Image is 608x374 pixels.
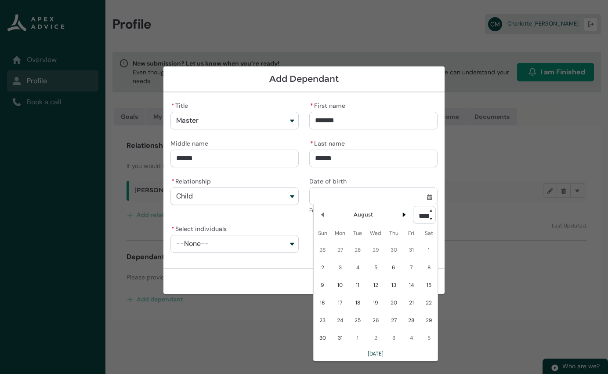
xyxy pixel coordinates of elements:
abbr: required [310,102,313,110]
abbr: required [171,102,174,110]
td: 2009-08-06 [385,259,402,276]
abbr: Monday [335,230,345,237]
span: 2 [315,260,329,275]
span: 7 [404,260,418,275]
h1: Add Dependant [170,73,438,84]
span: 4 [351,260,365,275]
abbr: Thursday [389,230,398,237]
td: 2009-08-01 [420,241,438,259]
label: First name [309,99,349,110]
td: 2009-08-02 [314,259,331,276]
span: 31 [404,243,418,257]
label: Last name [309,137,348,148]
div: Date picker: August [313,204,438,361]
label: Title [170,99,192,110]
span: 6 [387,260,401,275]
td: 2009-07-28 [349,241,366,259]
span: 28 [351,243,365,257]
span: 5 [369,260,383,275]
button: Title [170,112,299,129]
td: 2009-08-08 [420,259,438,276]
td: 2009-07-31 [402,241,420,259]
abbr: required [310,139,313,147]
button: Select individuals [170,235,299,253]
h2: August [354,210,373,219]
span: 30 [387,243,401,257]
div: Format: [DATE] [309,206,438,215]
td: 2009-08-03 [331,259,349,276]
abbr: required [171,225,174,233]
span: 27 [333,243,347,257]
span: 1 [422,243,436,257]
button: Relationship [170,187,299,205]
button: Previous Month [315,208,329,222]
td: 2009-07-26 [314,241,331,259]
td: 2009-07-27 [331,241,349,259]
abbr: Sunday [318,230,327,237]
label: Select individuals [170,223,230,233]
abbr: required [171,177,174,185]
abbr: Wednesday [370,230,381,237]
span: Master [176,117,199,125]
label: Date of birth [309,175,350,186]
label: Relationship [170,175,214,186]
span: 29 [369,243,383,257]
span: 26 [315,243,329,257]
abbr: Saturday [425,230,433,237]
td: 2009-08-04 [349,259,366,276]
td: 2009-07-30 [385,241,402,259]
abbr: Friday [408,230,414,237]
abbr: Tuesday [353,230,362,237]
td: 2009-08-07 [402,259,420,276]
span: 3 [333,260,347,275]
button: Next Month [397,208,411,222]
label: Middle name [170,137,212,148]
span: --None-- [176,240,209,248]
span: Child [176,192,193,200]
td: 2009-08-05 [366,259,385,276]
td: 2009-07-29 [366,241,385,259]
span: 8 [422,260,436,275]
